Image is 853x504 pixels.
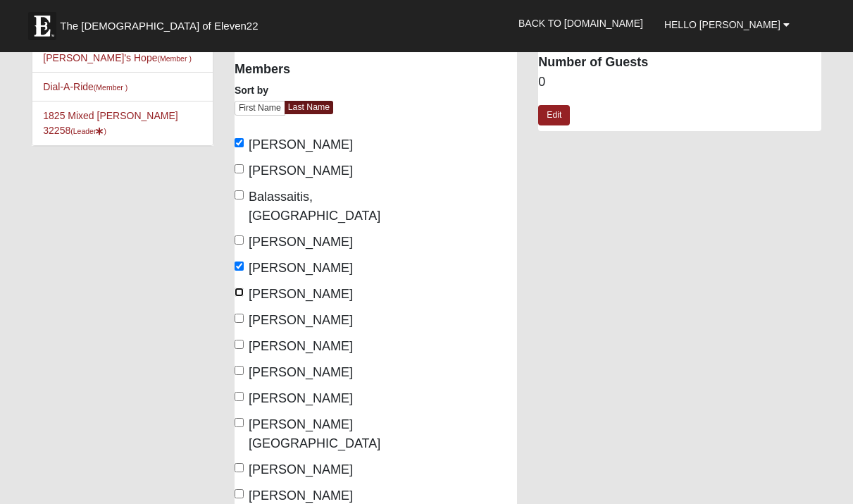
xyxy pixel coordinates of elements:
[28,12,56,40] img: Eleven22 logo
[235,190,244,199] input: Balassaitis, [GEOGRAPHIC_DATA]
[249,313,353,327] span: [PERSON_NAME]
[235,101,285,116] a: First Name
[235,288,244,297] input: [PERSON_NAME]
[235,463,244,472] input: [PERSON_NAME]
[43,81,127,92] a: Dial-A-Ride(Member )
[249,462,353,477] span: [PERSON_NAME]
[249,287,353,301] span: [PERSON_NAME]
[235,164,244,173] input: [PERSON_NAME]
[235,392,244,401] input: [PERSON_NAME]
[654,7,800,42] a: Hello [PERSON_NAME]
[235,62,366,78] h4: Members
[157,54,191,63] small: (Member )
[664,19,780,30] span: Hello [PERSON_NAME]
[508,6,654,41] a: Back to [DOMAIN_NAME]
[538,105,570,125] a: Edit
[70,127,106,135] small: (Leader )
[43,52,192,63] a: [PERSON_NAME]'s Hope(Member )
[235,83,268,97] label: Sort by
[235,366,244,375] input: [PERSON_NAME]
[235,418,244,427] input: [PERSON_NAME][GEOGRAPHIC_DATA]
[21,5,303,40] a: The [DEMOGRAPHIC_DATA] of Eleven22
[249,190,380,223] span: Balassaitis, [GEOGRAPHIC_DATA]
[249,391,353,405] span: [PERSON_NAME]
[285,101,333,114] a: Last Name
[43,110,178,136] a: 1825 Mixed [PERSON_NAME] 32258(Leader)
[235,340,244,349] input: [PERSON_NAME]
[538,54,821,72] dt: Number of Guests
[249,365,353,379] span: [PERSON_NAME]
[94,83,127,92] small: (Member )
[60,19,258,33] span: The [DEMOGRAPHIC_DATA] of Eleven22
[249,261,353,275] span: [PERSON_NAME]
[249,339,353,353] span: [PERSON_NAME]
[235,235,244,245] input: [PERSON_NAME]
[235,138,244,147] input: [PERSON_NAME]
[249,137,353,152] span: [PERSON_NAME]
[249,164,353,178] span: [PERSON_NAME]
[235,262,244,271] input: [PERSON_NAME]
[249,417,380,450] span: [PERSON_NAME][GEOGRAPHIC_DATA]
[235,314,244,323] input: [PERSON_NAME]
[538,73,821,92] dd: 0
[249,235,353,249] span: [PERSON_NAME]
